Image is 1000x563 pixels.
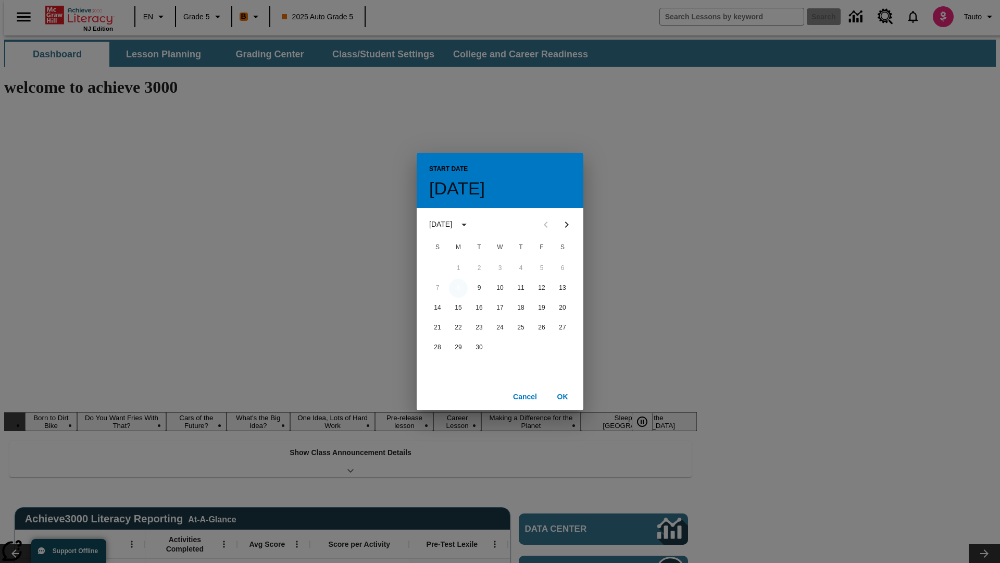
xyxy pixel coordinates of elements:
[470,299,489,317] button: 16
[470,279,489,298] button: 9
[511,279,530,298] button: 11
[449,299,468,317] button: 15
[491,237,509,258] span: Wednesday
[470,338,489,357] button: 30
[429,178,485,200] h4: [DATE]
[508,387,542,407] button: Cancel
[428,338,447,357] button: 28
[429,219,452,230] div: [DATE]
[546,387,579,407] button: OK
[470,319,489,337] button: 23
[470,237,489,258] span: Tuesday
[532,319,551,337] button: 26
[511,237,530,258] span: Thursday
[491,319,509,337] button: 24
[491,279,509,298] button: 10
[429,161,468,178] span: Start Date
[428,299,447,317] button: 14
[428,237,447,258] span: Sunday
[449,237,468,258] span: Monday
[553,237,572,258] span: Saturday
[491,299,509,317] button: 17
[449,279,468,298] button: 8
[511,299,530,317] button: 18
[449,338,468,357] button: 29
[455,216,473,234] button: calendar view is open, switch to year view
[553,299,572,317] button: 20
[428,319,447,337] button: 21
[553,279,572,298] button: 13
[532,299,551,317] button: 19
[449,319,468,337] button: 22
[553,319,572,337] button: 27
[532,279,551,298] button: 12
[556,214,577,235] button: Next month
[511,319,530,337] button: 25
[532,237,551,258] span: Friday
